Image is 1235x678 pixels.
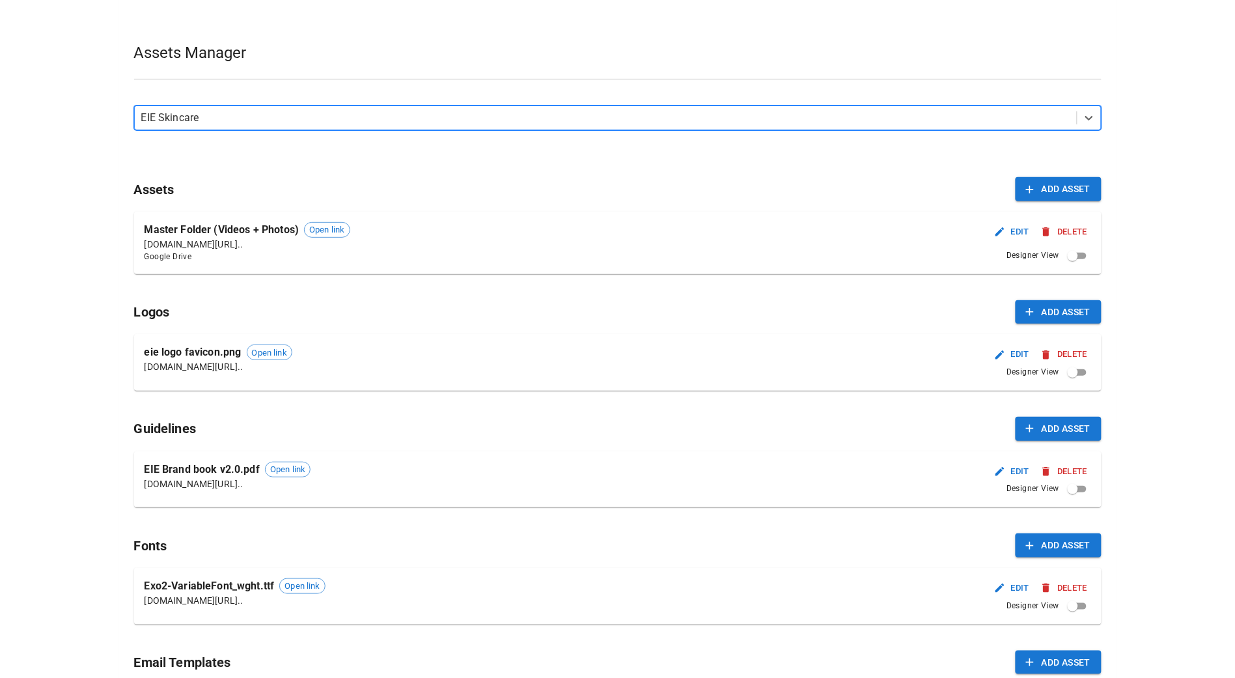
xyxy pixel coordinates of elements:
p: eie logo favicon.png [145,345,242,360]
button: Add Asset [1016,651,1102,675]
button: Delete [1038,345,1090,365]
span: Open link [247,346,292,360]
span: Designer View [1006,366,1059,379]
span: Designer View [1006,600,1059,613]
button: Add Asset [1016,533,1102,558]
h6: Email Templates [134,652,231,673]
span: Open link [305,223,349,236]
p: [DOMAIN_NAME][URL].. [145,360,292,373]
span: Open link [266,463,310,476]
button: Add Asset [1016,417,1102,441]
button: Add Asset [1016,300,1102,324]
button: Delete [1038,578,1090,599]
button: Edit [992,345,1033,365]
span: Designer View [1006,483,1059,496]
span: Google Drive [145,251,350,264]
button: Edit [992,462,1033,482]
button: Delete [1038,222,1090,242]
p: EIE Brand book v2.0.pdf [145,462,260,477]
button: Add Asset [1016,177,1102,201]
div: Open link [304,222,350,238]
h6: Assets [134,179,174,200]
div: Open link [265,462,311,477]
span: Open link [280,580,324,593]
span: Designer View [1006,249,1059,262]
div: Open link [279,578,325,594]
p: Exo2-VariableFont_wght.ttf [145,578,275,594]
h1: Assets Manager [134,42,247,63]
button: Edit [992,578,1033,599]
h6: Fonts [134,535,167,556]
div: Open link [247,345,292,360]
button: Edit [992,222,1033,242]
p: [DOMAIN_NAME][URL].. [145,477,311,490]
h6: Logos [134,302,170,322]
p: [DOMAIN_NAME][URL].. [145,238,350,251]
p: Master Folder (Videos + Photos) [145,222,299,238]
p: [DOMAIN_NAME][URL].. [145,594,326,607]
h6: Guidelines [134,418,197,439]
button: Delete [1038,462,1090,482]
